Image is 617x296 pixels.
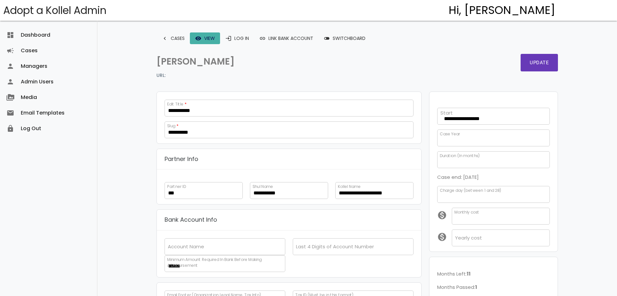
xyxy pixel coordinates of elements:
i: perm_media [6,90,14,105]
p: [PERSON_NAME] [156,54,354,69]
p: Months Passed: [437,283,550,291]
i: monetization_on [437,210,452,220]
span: link [259,32,266,44]
i: remove_red_eye [195,32,202,44]
p: Months Left: [437,270,550,278]
strong: URL: [156,72,166,80]
p: Case end: [DATE] [437,173,550,181]
button: Update [521,54,558,71]
a: toggle_offSwitchboard [318,32,371,44]
a: keyboard_arrow_leftCases [156,32,190,44]
i: lock [6,121,14,136]
b: 11 [467,270,471,277]
a: loginLog In [220,32,254,44]
i: login [225,32,232,44]
i: email [6,105,14,121]
a: remove_red_eyeView [190,32,220,44]
a: Link Bank Account [254,32,318,44]
b: 1 [475,284,477,290]
i: person [6,74,14,90]
p: Bank Account Info [165,215,217,225]
i: dashboard [6,27,14,43]
i: monetization_on [437,232,452,242]
p: Partner Info [165,154,198,164]
i: keyboard_arrow_left [162,32,168,44]
i: person [6,58,14,74]
h4: Hi, [PERSON_NAME] [449,4,555,17]
i: campaign [6,43,14,58]
span: toggle_off [324,32,330,44]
